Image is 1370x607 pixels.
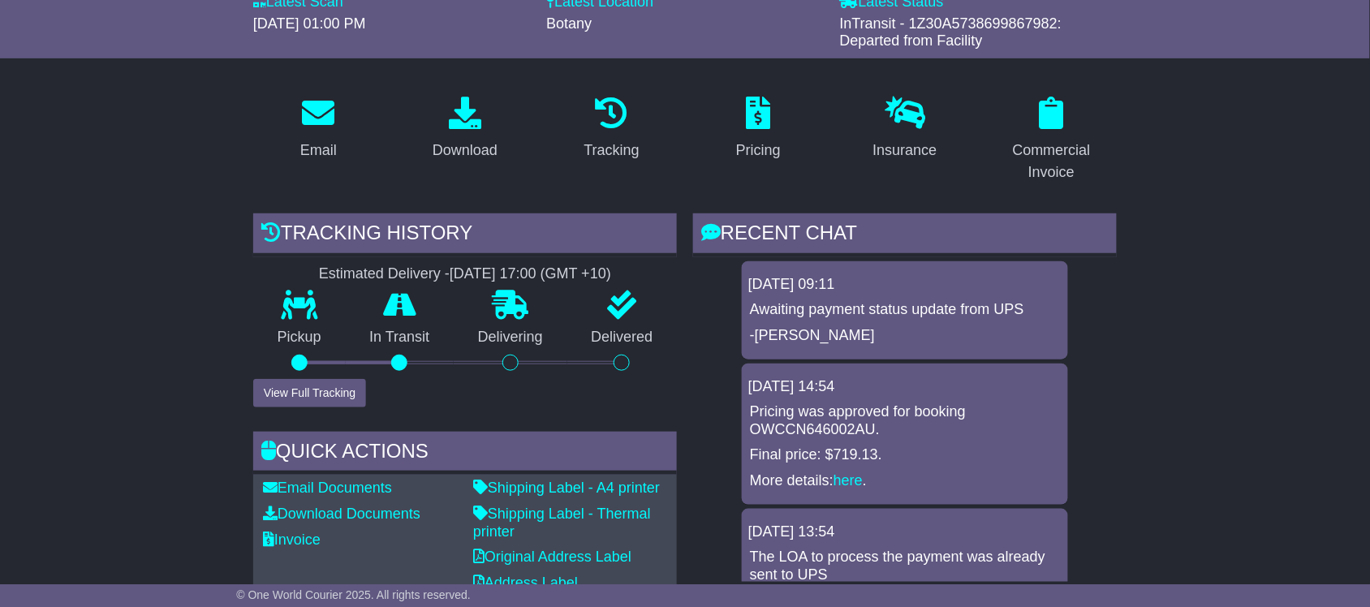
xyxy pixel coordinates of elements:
a: Download [422,91,508,167]
p: Awaiting payment status update from UPS [750,301,1060,319]
p: -[PERSON_NAME] [750,327,1060,345]
a: Shipping Label - A4 printer [473,480,660,496]
p: Final price: $719.13. [750,446,1060,464]
button: View Full Tracking [253,379,366,407]
a: Pricing [726,91,791,167]
p: More details: . [750,472,1060,490]
p: In Transit [346,329,455,347]
p: The LOA to process the payment was already sent to UPS [750,549,1060,583]
div: Pricing [736,140,781,161]
div: Tracking [584,140,640,161]
div: RECENT CHAT [693,213,1117,257]
a: Insurance [862,91,947,167]
a: here [834,472,863,489]
span: InTransit - 1Z30A5738699867982: Departed from Facility [840,15,1062,50]
a: Tracking [574,91,650,167]
div: Download [433,140,498,161]
a: Email Documents [263,480,392,496]
p: Pricing was approved for booking OWCCN646002AU. [750,403,1060,438]
p: Delivered [567,329,678,347]
p: Pickup [253,329,346,347]
div: [DATE] 17:00 (GMT +10) [450,265,611,283]
div: [DATE] 09:11 [748,276,1062,294]
a: Original Address Label [473,549,631,565]
span: [DATE] 01:00 PM [253,15,366,32]
a: Address Label [473,575,578,591]
a: Invoice [263,532,321,548]
div: [DATE] 14:54 [748,378,1062,396]
span: © One World Courier 2025. All rights reserved. [236,588,471,601]
a: Shipping Label - Thermal printer [473,506,651,540]
div: Quick Actions [253,432,677,476]
div: Insurance [872,140,937,161]
a: Email [290,91,347,167]
div: Estimated Delivery - [253,265,677,283]
div: [DATE] 13:54 [748,523,1062,541]
div: Tracking history [253,213,677,257]
div: Commercial Invoice [997,140,1106,183]
div: Email [300,140,337,161]
p: Delivering [454,329,567,347]
span: Botany [546,15,592,32]
a: Commercial Invoice [986,91,1117,189]
a: Download Documents [263,506,420,522]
